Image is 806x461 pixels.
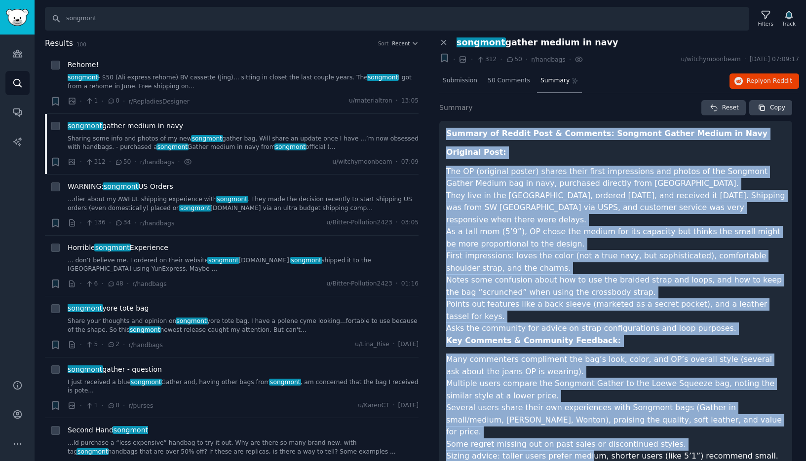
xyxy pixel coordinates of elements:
button: Reset [701,100,746,116]
span: 48 [107,280,123,288]
span: songmont [67,304,103,312]
span: r/purses [128,402,153,409]
span: 0 [107,97,119,106]
span: · [471,54,473,65]
a: Share your thoughts and opinion onsongmontyore tote bag. I have a polene cyme looking...fortable ... [68,317,419,334]
span: r/handbags [140,220,174,227]
div: Track [782,20,796,27]
span: r/handbags [128,342,162,349]
a: songmont- $50 (Ali express rehome) BV cassette (Jing)... sitting in closet the last couple years.... [68,73,419,91]
span: songmont [179,205,211,212]
span: gather medium in navy [68,121,183,131]
span: · [393,401,395,410]
span: Second Hand [68,425,148,435]
span: on Reddit [764,77,792,84]
span: 50 [115,158,131,167]
a: songmontgather - question [68,364,162,375]
span: · [80,340,82,350]
span: · [393,340,395,349]
span: songmont [269,379,301,386]
li: Notes some confusion about how to use the braided strap and loops, and how to keep the bag “scrun... [446,274,785,298]
a: Rehome! [68,60,99,70]
strong: Summary of Reddit Post & Comments: Songmont Gather Medium in Navy [446,129,768,138]
span: [DATE] 07:09:17 [750,55,799,64]
span: · [109,218,111,228]
span: · [178,157,180,167]
span: u/materialtron [349,97,392,106]
a: ...ld purchase a “less expensive” handbag to try it out. Why are there so many brand new, with ta... [68,439,419,456]
span: · [569,54,571,65]
strong: Original Post: [446,147,506,157]
span: · [526,54,528,65]
span: 1 [85,97,98,106]
span: 07:09 [401,158,419,167]
span: · [101,96,103,106]
span: WARNING: US Orders [68,181,173,192]
span: Summary [439,103,473,113]
span: Horrible Experience [68,243,168,253]
span: · [134,157,136,167]
span: · [80,157,82,167]
button: Recent [392,40,419,47]
a: WARNING:songmontUS Orders [68,181,173,192]
span: songmont [274,143,307,150]
span: u/witchymoonbeam [681,55,740,64]
span: 312 [476,55,497,64]
span: r/handbags [132,281,166,287]
a: ...rlier about my AWFUL shipping experience withsongmont. They made the decision recently to star... [68,195,419,213]
span: u/Lina_Rise [355,340,389,349]
div: Filters [758,20,773,27]
span: songmont [103,182,139,190]
span: · [396,158,398,167]
a: ... don’t believe me. I ordered on their websitesongmont[DOMAIN_NAME].songmontshipped it to the [... [68,256,419,274]
span: · [127,279,129,289]
span: songmont [129,326,161,333]
span: songmont [290,257,322,264]
li: Multiple users compare the Songmont Gather to the Loewe Squeeze bag, noting the similar style at ... [446,378,785,402]
li: Some regret missing out on past sales or discontinued styles. [446,438,785,451]
span: songmont [207,257,239,264]
span: songmont [191,135,223,142]
span: r/handbags [140,159,174,166]
span: · [80,218,82,228]
li: Asks the community for advice on strap configurations and loop purposes. [446,322,785,335]
span: u/witchymoonbeam [332,158,392,167]
span: 50 Comments [488,76,530,85]
span: · [80,400,82,411]
span: r/RepladiesDesigner [128,98,189,105]
span: 50 [506,55,522,64]
li: As a tall mom (5’9”), OP chose the medium for its capacity but thinks the small might be more pro... [446,226,785,250]
span: Summary [540,76,570,85]
span: songmont [67,74,99,81]
span: · [134,218,136,228]
span: · [396,280,398,288]
span: gather medium in navy [457,37,618,48]
strong: Key Comments & Community Feedback: [446,336,621,345]
span: · [396,218,398,227]
li: Several users share their own experiences with Songmont bags (Gather in small/medium, [PERSON_NAM... [446,402,785,438]
span: Recent [392,40,410,47]
span: Reset [722,104,739,112]
span: 13:05 [401,97,419,106]
span: 136 [85,218,106,227]
a: HorriblesongmontExperience [68,243,168,253]
img: GummySearch logo [6,9,29,26]
span: Copy [770,104,785,112]
span: songmont [94,244,131,251]
span: gather - question [68,364,162,375]
span: songmont [176,318,208,324]
span: songmont [67,122,103,130]
span: songmont [216,196,248,203]
span: · [101,340,103,350]
span: songmont [77,448,109,455]
span: 100 [77,41,86,47]
li: They live in the [GEOGRAPHIC_DATA], ordered [DATE], and received it [DATE]. Shipping was from SW ... [446,190,785,226]
span: · [80,96,82,106]
button: Copy [749,100,792,116]
input: Search Keyword [45,7,749,31]
span: · [123,340,125,350]
span: · [500,54,502,65]
span: [DATE] [398,401,419,410]
li: Many commenters compliment the bag’s look, color, and OP’s overall style (several ask about the j... [446,354,785,378]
